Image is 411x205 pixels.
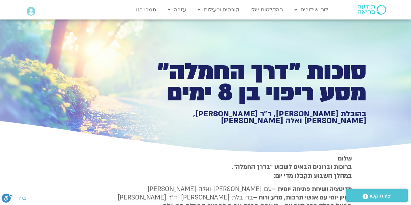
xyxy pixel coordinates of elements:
[194,4,242,16] a: קורסים ופעילות
[338,154,352,163] strong: שלום
[253,193,352,202] b: ראיון יומי עם אנשי תרבות, מדע ורוח –
[232,163,352,180] strong: ברוכות וברוכים הבאים לשבוע ״בדרך החמלה״. במהלך השבוע תקבלו מדי יום:
[247,4,286,16] a: ההקלטות שלי
[291,4,331,16] a: לוח שידורים
[141,61,366,104] h1: סוכות ״דרך החמלה״ מסע ריפוי בן 8 ימים
[358,5,386,15] img: תודעה בריאה
[272,185,352,193] strong: מדיטציה ושיחת פתיחה יומית –
[164,4,189,16] a: עזרה
[133,4,160,16] a: תמכו בנו
[346,189,408,202] a: יצירת קשר
[368,192,392,200] span: יצירת קשר
[141,110,366,124] h1: בהובלת [PERSON_NAME], ד״ר [PERSON_NAME], [PERSON_NAME] ואלה [PERSON_NAME]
